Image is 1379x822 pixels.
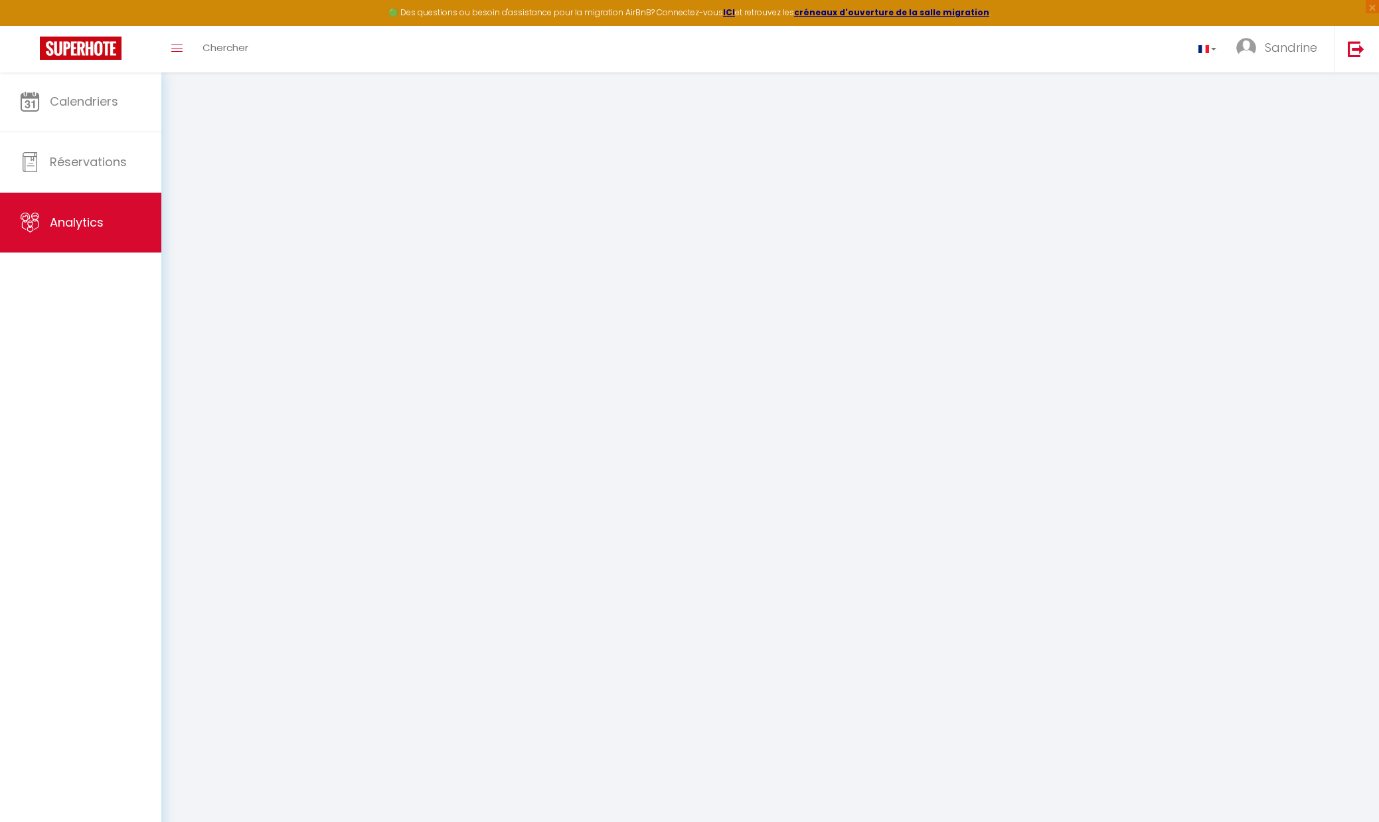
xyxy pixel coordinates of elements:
[50,154,127,170] span: Réservations
[1265,39,1317,56] span: Sandrine
[1236,38,1256,58] img: ...
[203,41,248,54] span: Chercher
[50,214,104,231] span: Analytics
[1226,26,1334,72] a: ... Sandrine
[50,93,118,110] span: Calendriers
[40,37,122,60] img: Super Booking
[193,26,258,72] a: Chercher
[11,5,50,45] button: Ouvrir le widget de chat LiveChat
[723,7,735,18] a: ICI
[794,7,989,18] a: créneaux d'ouverture de la salle migration
[1348,41,1364,57] img: logout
